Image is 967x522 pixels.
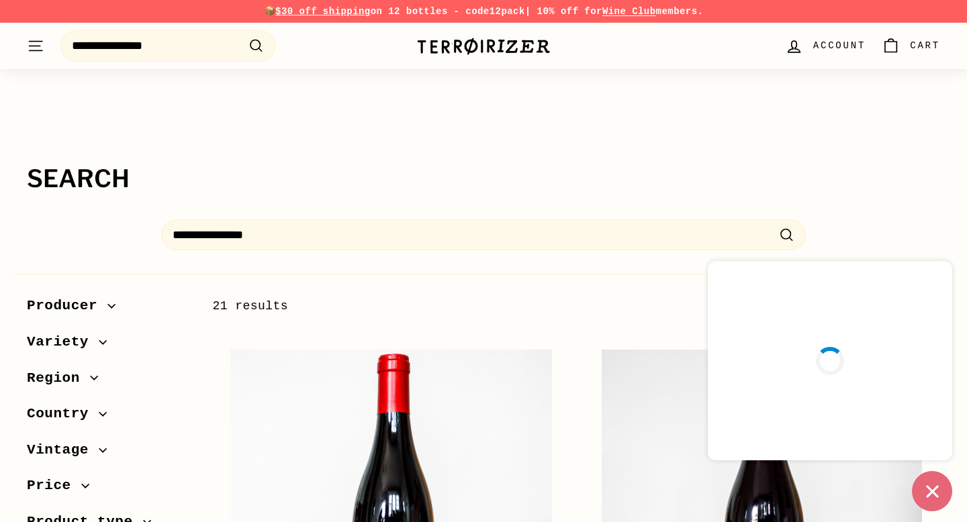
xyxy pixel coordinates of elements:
[27,399,191,435] button: Country
[27,331,99,354] span: Variety
[275,6,371,17] span: $30 off shipping
[27,403,99,425] span: Country
[27,291,191,327] button: Producer
[27,471,191,507] button: Price
[27,474,81,497] span: Price
[27,327,191,364] button: Variety
[27,166,940,193] h1: Search
[27,4,940,19] p: 📦 on 12 bottles - code | 10% off for members.
[874,26,948,66] a: Cart
[27,367,90,390] span: Region
[777,26,874,66] a: Account
[212,297,576,316] div: 21 results
[27,435,191,472] button: Vintage
[910,38,940,53] span: Cart
[27,295,107,317] span: Producer
[813,38,866,53] span: Account
[27,439,99,462] span: Vintage
[27,364,191,400] button: Region
[490,6,525,17] strong: 12pack
[704,261,956,511] inbox-online-store-chat: Shopify online store chat
[602,6,656,17] a: Wine Club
